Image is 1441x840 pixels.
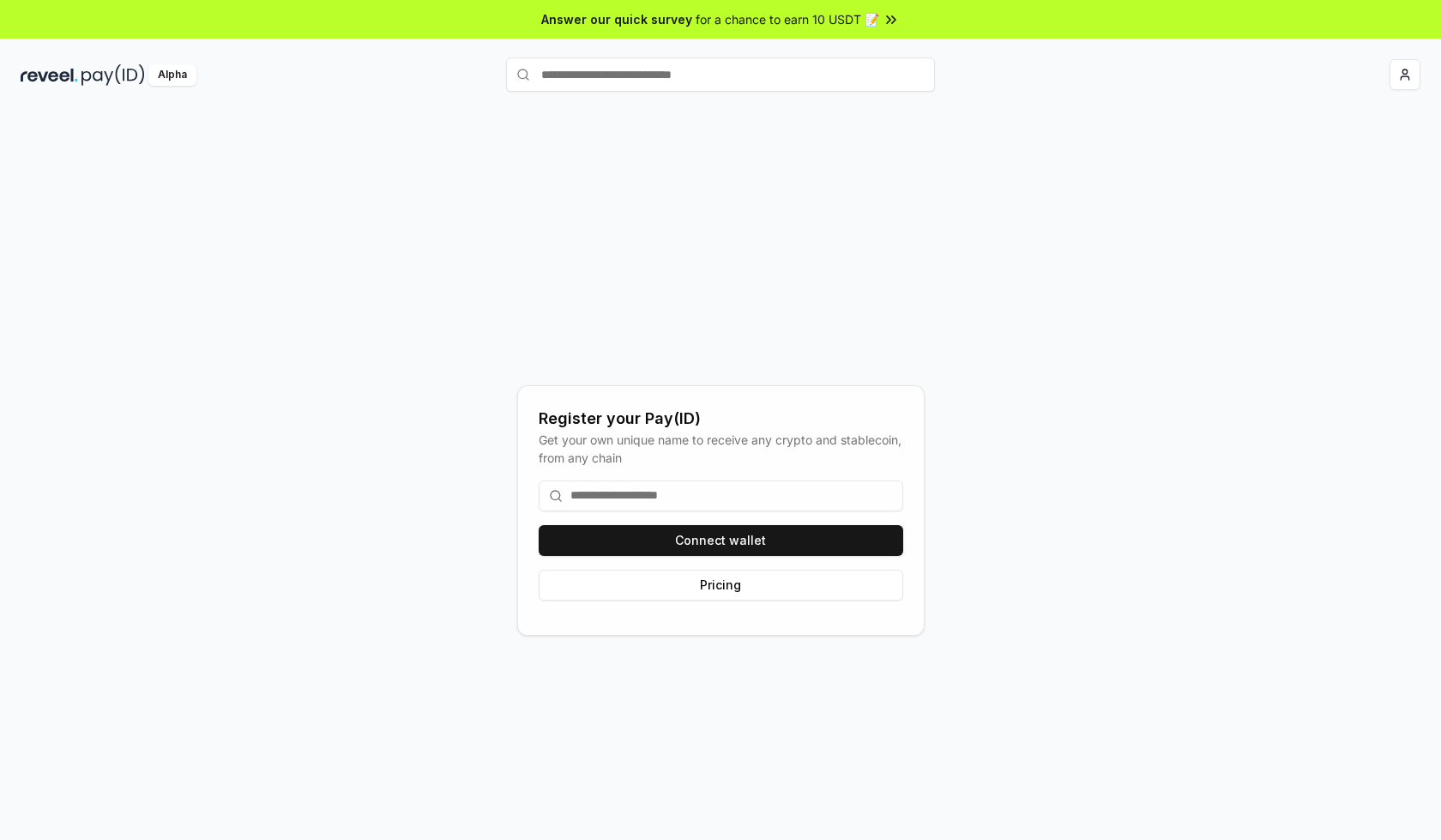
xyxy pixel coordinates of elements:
[539,525,903,556] button: Connect wallet
[539,431,903,467] div: Get your own unique name to receive any crypto and stablecoin, from any chain
[539,570,903,601] button: Pricing
[148,64,196,86] div: Alpha
[541,10,692,28] span: Answer our quick survey
[21,64,78,86] img: reveel_dark
[81,64,145,86] img: pay_id
[696,10,879,28] span: for a chance to earn 10 USDT 📝
[539,407,903,431] div: Register your Pay(ID)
